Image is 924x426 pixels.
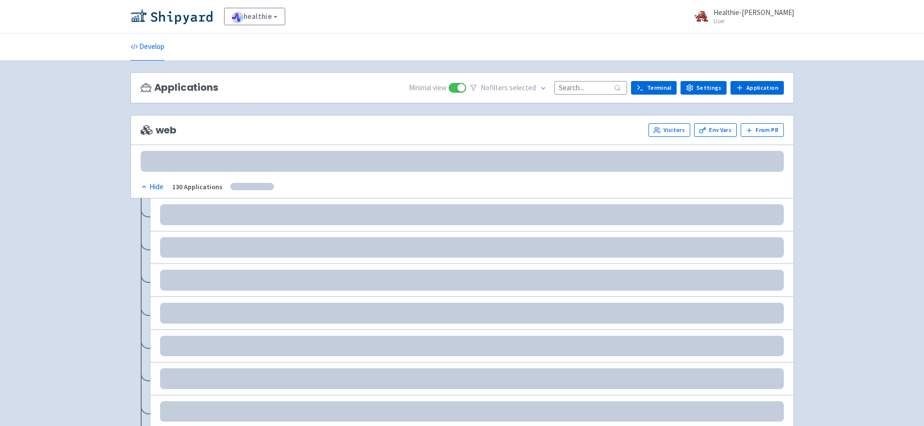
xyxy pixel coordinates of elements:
a: Visitors [648,123,690,137]
a: Healthie-[PERSON_NAME] User [688,9,794,24]
span: web [141,125,177,136]
button: From PR [741,123,784,137]
a: Terminal [631,81,677,95]
a: Develop [130,33,164,61]
div: Hide [141,181,163,193]
div: 130 Applications [172,181,223,193]
span: selected [509,83,536,92]
img: Shipyard logo [130,9,212,24]
span: Minimal view [409,82,447,94]
a: Settings [681,81,727,95]
span: No filter s [481,82,536,94]
span: Healthie-[PERSON_NAME] [713,8,794,17]
a: Application [730,81,783,95]
h3: Applications [141,82,218,93]
button: Hide [141,181,164,193]
small: User [713,18,794,24]
a: healthie [224,8,286,25]
a: Env Vars [694,123,737,137]
input: Search... [554,81,627,94]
